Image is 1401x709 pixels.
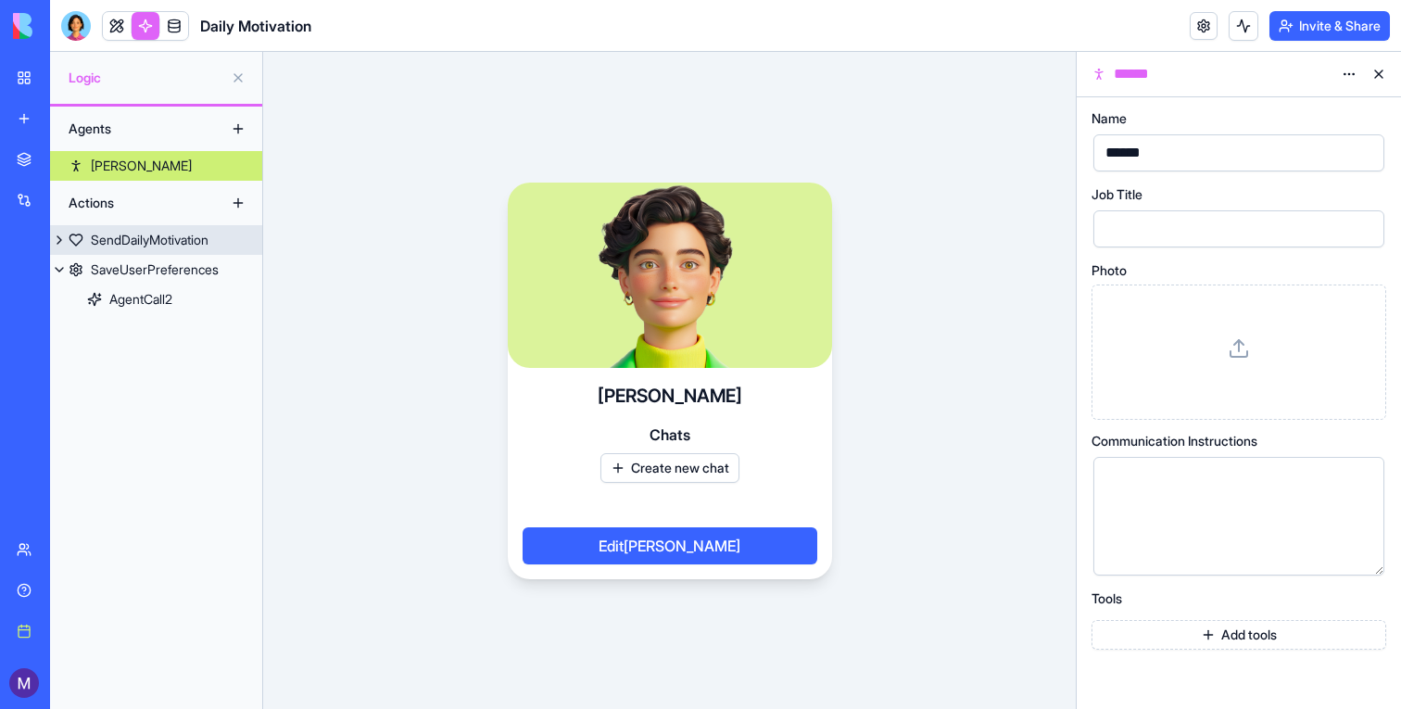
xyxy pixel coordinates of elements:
button: Edit[PERSON_NAME] [523,527,817,564]
button: Create new chat [600,453,739,483]
a: AgentCall2 [50,285,262,314]
button: Add tools [1092,620,1386,650]
div: SaveUserPreferences [91,260,219,279]
span: Chats [650,424,690,446]
h1: Daily Motivation [200,15,311,37]
div: Actions [59,188,208,218]
a: SendDailyMotivation [50,225,262,255]
span: Name [1092,112,1127,125]
span: Photo [1092,264,1127,277]
div: Agents [59,114,208,144]
div: [PERSON_NAME] [91,157,192,175]
a: [PERSON_NAME] [50,151,262,181]
span: Logic [69,69,223,87]
h4: [PERSON_NAME] [598,383,742,409]
div: AgentCall2 [109,290,172,309]
a: SaveUserPreferences [50,255,262,285]
span: Tools [1092,592,1122,605]
span: Job Title [1092,188,1142,201]
img: logo [13,13,128,39]
button: Invite & Share [1269,11,1390,41]
div: SendDailyMotivation [91,231,208,249]
img: ACg8ocJtOslkEheqcbxbRNY-DBVyiSoWR6j0po04Vm4_vNZB470J1w=s96-c [9,668,39,698]
span: Communication Instructions [1092,435,1257,448]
